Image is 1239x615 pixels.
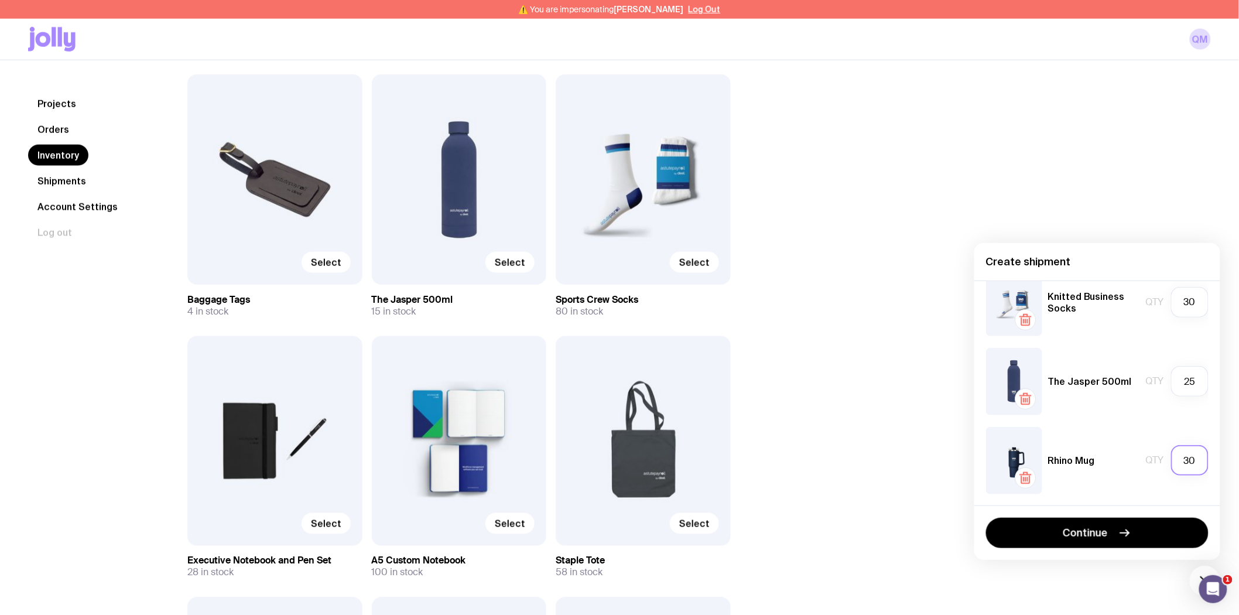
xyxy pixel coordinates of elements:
[986,255,1209,269] h4: Create shipment
[1199,575,1227,603] iframe: Intercom live chat
[1146,375,1164,387] span: Qty
[28,93,85,114] a: Projects
[679,518,710,529] span: Select
[28,145,88,166] a: Inventory
[1063,526,1108,540] span: Continue
[1146,455,1164,466] span: Qty
[187,306,228,317] span: 4 in stock
[679,257,710,268] span: Select
[372,555,547,567] h3: A5 Custom Notebook
[28,222,81,243] button: Log out
[28,196,127,217] a: Account Settings
[372,294,547,306] h3: The Jasper 500ml
[689,5,721,14] button: Log Out
[1190,29,1211,50] a: QM
[187,555,362,567] h3: Executive Notebook and Pen Set
[28,170,95,192] a: Shipments
[1048,455,1095,466] h5: Rhino Mug
[311,518,341,529] span: Select
[556,567,603,579] span: 58 in stock
[28,119,78,140] a: Orders
[495,257,525,268] span: Select
[1223,575,1233,585] span: 1
[556,306,603,317] span: 80 in stock
[1146,296,1164,308] span: Qty
[556,555,731,567] h3: Staple Tote
[187,294,362,306] h3: Baggage Tags
[372,306,416,317] span: 15 in stock
[372,567,423,579] span: 100 in stock
[1048,375,1132,387] h5: The Jasper 500ml
[556,294,731,306] h3: Sports Crew Socks
[495,518,525,529] span: Select
[614,5,684,14] span: [PERSON_NAME]
[1048,291,1140,314] h5: Knitted Business Socks
[986,518,1209,548] button: Continue
[187,567,234,579] span: 28 in stock
[311,257,341,268] span: Select
[519,5,684,14] span: ⚠️ You are impersonating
